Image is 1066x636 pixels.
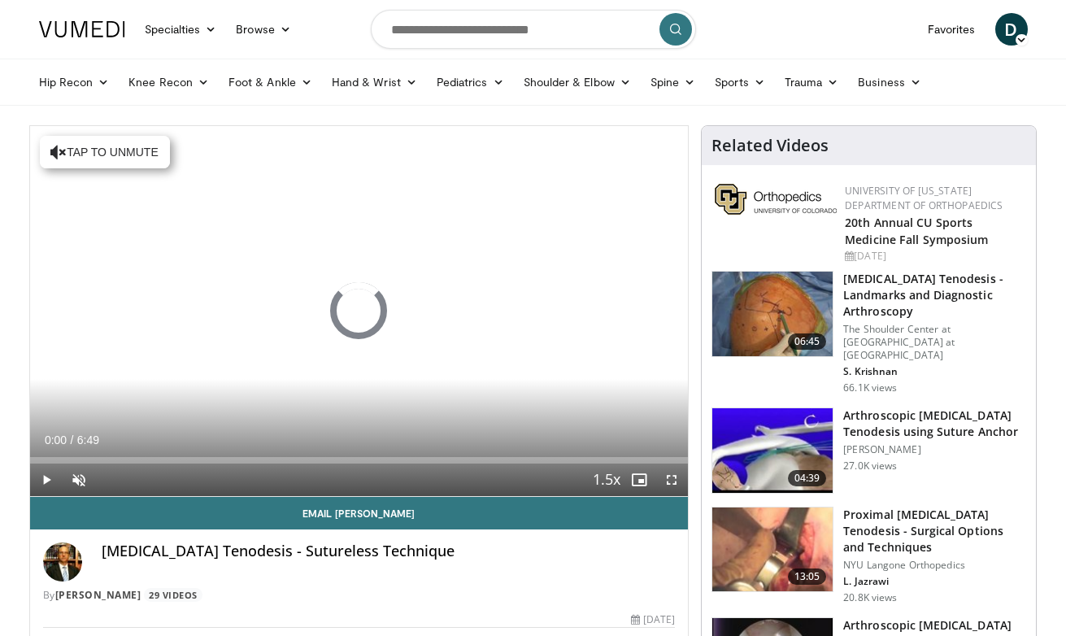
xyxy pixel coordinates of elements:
span: 13:05 [788,568,827,585]
div: [DATE] [631,612,675,627]
button: Play [30,464,63,496]
button: Enable picture-in-picture mode [623,464,655,496]
img: Laith_biceps_teno_1.png.150x105_q85_crop-smart_upscale.jpg [712,507,833,592]
p: 27.0K views [843,460,897,473]
span: 04:39 [788,470,827,486]
a: University of [US_STATE] Department of Orthopaedics [845,184,1003,212]
input: Search topics, interventions [371,10,696,49]
h4: Related Videos [711,136,829,155]
h4: [MEDICAL_DATA] Tenodesis - Sutureless Technique [102,542,676,560]
h3: [MEDICAL_DATA] Tenodesis - Landmarks and Diagnostic Arthroscopy [843,271,1026,320]
p: [PERSON_NAME] [843,443,1026,456]
div: By [43,588,676,603]
a: Sports [705,66,775,98]
a: Pediatrics [427,66,514,98]
img: 38379_0000_0_3.png.150x105_q85_crop-smart_upscale.jpg [712,408,833,493]
a: 04:39 Arthroscopic [MEDICAL_DATA] Tenodesis using Suture Anchor [PERSON_NAME] 27.0K views [711,407,1026,494]
a: Spine [641,66,705,98]
img: 355603a8-37da-49b6-856f-e00d7e9307d3.png.150x105_q85_autocrop_double_scale_upscale_version-0.2.png [715,184,837,215]
p: The Shoulder Center at [GEOGRAPHIC_DATA] at [GEOGRAPHIC_DATA] [843,323,1026,362]
a: Knee Recon [119,66,219,98]
p: L. Jazrawi [843,575,1026,588]
button: Playback Rate [590,464,623,496]
div: [DATE] [845,249,1023,264]
p: S. Krishnan [843,365,1026,378]
p: 20.8K views [843,591,897,604]
a: D [995,13,1028,46]
h3: Arthroscopic [MEDICAL_DATA] Tenodesis using Suture Anchor [843,407,1026,440]
a: Foot & Ankle [219,66,322,98]
a: 13:05 Proximal [MEDICAL_DATA] Tenodesis - Surgical Options and Techniques NYU Langone Orthopedics... [711,507,1026,604]
a: Shoulder & Elbow [514,66,641,98]
a: Browse [226,13,301,46]
span: / [71,433,74,447]
video-js: Video Player [30,126,689,497]
img: Avatar [43,542,82,582]
a: 06:45 [MEDICAL_DATA] Tenodesis - Landmarks and Diagnostic Arthroscopy The Shoulder Center at [GEO... [711,271,1026,394]
a: Hip Recon [29,66,120,98]
a: Trauma [775,66,849,98]
a: Favorites [918,13,986,46]
a: 29 Videos [144,588,203,602]
a: Hand & Wrist [322,66,427,98]
img: 15733_3.png.150x105_q85_crop-smart_upscale.jpg [712,272,833,356]
p: 66.1K views [843,381,897,394]
a: Email [PERSON_NAME] [30,497,689,529]
a: 20th Annual CU Sports Medicine Fall Symposium [845,215,988,247]
span: 0:00 [45,433,67,447]
div: Progress Bar [30,457,689,464]
button: Tap to unmute [40,136,170,168]
img: VuMedi Logo [39,21,125,37]
a: [PERSON_NAME] [55,588,141,602]
p: NYU Langone Orthopedics [843,559,1026,572]
button: Fullscreen [655,464,688,496]
span: 6:49 [77,433,99,447]
button: Unmute [63,464,95,496]
a: Specialties [135,13,227,46]
span: 06:45 [788,333,827,350]
a: Business [848,66,931,98]
h3: Proximal [MEDICAL_DATA] Tenodesis - Surgical Options and Techniques [843,507,1026,555]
